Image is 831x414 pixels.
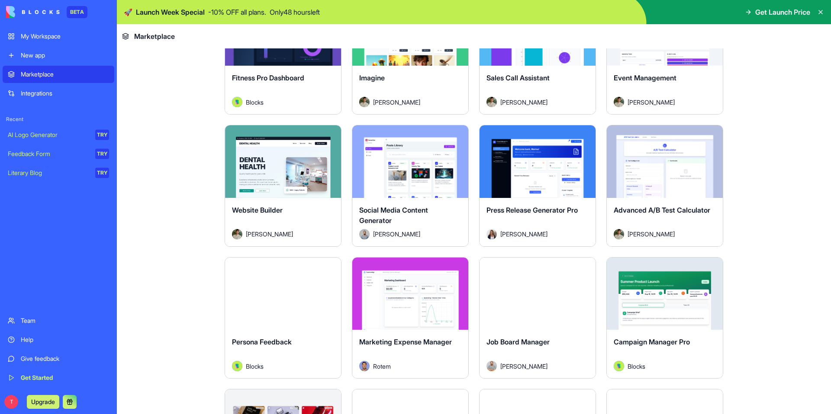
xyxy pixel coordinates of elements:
[606,125,723,247] a: Advanced A/B Test CalculatorAvatar[PERSON_NAME]
[21,335,109,344] div: Help
[232,73,304,82] span: Fitness Pro Dashboard
[3,116,114,123] span: Recent
[614,97,624,107] img: Avatar
[232,97,242,107] img: Avatar
[614,361,624,371] img: Avatar
[3,331,114,348] a: Help
[3,369,114,386] a: Get Started
[208,7,266,17] p: - 10 % OFF all plans.
[3,66,114,83] a: Marketplace
[21,354,109,363] div: Give feedback
[3,47,114,64] a: New app
[500,229,548,239] span: [PERSON_NAME]
[3,145,114,162] a: Feedback FormTRY
[232,338,292,346] span: Persona Feedback
[8,131,89,139] div: AI Logo Generator
[134,31,175,41] span: Marketplace
[486,229,497,239] img: Avatar
[628,362,645,371] span: Blocks
[359,338,452,346] span: Marketing Expense Manager
[95,168,109,178] div: TRY
[359,206,428,225] span: Social Media Content Generator
[755,7,810,17] span: Get Launch Price
[500,98,548,107] span: [PERSON_NAME]
[246,229,293,239] span: [PERSON_NAME]
[225,125,341,247] a: Website BuilderAvatar[PERSON_NAME]
[486,361,497,371] img: Avatar
[6,6,60,18] img: logo
[486,73,550,82] span: Sales Call Assistant
[359,229,370,239] img: Avatar
[359,97,370,107] img: Avatar
[95,130,109,140] div: TRY
[3,350,114,367] a: Give feedback
[21,32,109,41] div: My Workspace
[232,361,242,371] img: Avatar
[486,206,578,214] span: Press Release Generator Pro
[6,6,87,18] a: BETA
[225,257,341,379] a: Persona FeedbackAvatarBlocks
[373,362,391,371] span: Rotem
[359,361,370,371] img: Avatar
[606,257,723,379] a: Campaign Manager ProAvatarBlocks
[21,70,109,79] div: Marketplace
[479,257,596,379] a: Job Board ManagerAvatar[PERSON_NAME]
[3,164,114,182] a: Literary BlogTRY
[614,73,676,82] span: Event Management
[8,169,89,177] div: Literary Blog
[614,206,710,214] span: Advanced A/B Test Calculator
[3,126,114,143] a: AI Logo GeneratorTRY
[373,98,420,107] span: [PERSON_NAME]
[479,125,596,247] a: Press Release Generator ProAvatar[PERSON_NAME]
[67,6,87,18] div: BETA
[628,98,675,107] span: [PERSON_NAME]
[352,125,469,247] a: Social Media Content GeneratorAvatar[PERSON_NAME]
[486,97,497,107] img: Avatar
[614,229,624,239] img: Avatar
[352,257,469,379] a: Marketing Expense ManagerAvatarRotem
[232,206,283,214] span: Website Builder
[21,89,109,98] div: Integrations
[4,395,18,409] span: T
[359,73,385,82] span: Imagine
[373,229,420,239] span: [PERSON_NAME]
[27,397,59,406] a: Upgrade
[232,229,242,239] img: Avatar
[3,312,114,329] a: Team
[614,338,690,346] span: Campaign Manager Pro
[3,85,114,102] a: Integrations
[124,7,132,17] span: 🚀
[21,373,109,382] div: Get Started
[270,7,320,17] p: Only 48 hours left
[95,149,109,159] div: TRY
[628,229,675,239] span: [PERSON_NAME]
[486,338,550,346] span: Job Board Manager
[500,362,548,371] span: [PERSON_NAME]
[3,28,114,45] a: My Workspace
[21,316,109,325] div: Team
[246,98,264,107] span: Blocks
[27,395,59,409] button: Upgrade
[21,51,109,60] div: New app
[8,150,89,158] div: Feedback Form
[136,7,205,17] span: Launch Week Special
[246,362,264,371] span: Blocks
